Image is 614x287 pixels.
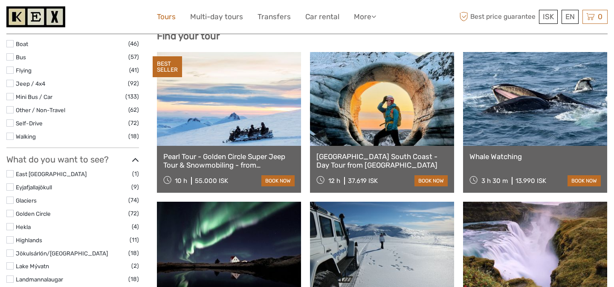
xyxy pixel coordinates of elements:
img: 1261-44dab5bb-39f8-40da-b0c2-4d9fce00897c_logo_small.jpg [6,6,65,27]
a: Self-Drive [16,120,43,127]
a: book now [414,175,448,186]
div: 37.619 ISK [348,177,378,185]
span: (92) [128,78,139,88]
a: Glaciers [16,197,37,204]
a: [GEOGRAPHIC_DATA] South Coast - Day Tour from [GEOGRAPHIC_DATA] [316,152,448,170]
a: Highlands [16,237,42,244]
div: BEST SELLER [153,56,182,78]
span: (62) [128,105,139,115]
span: (41) [129,65,139,75]
span: (46) [128,39,139,49]
div: 13.990 ISK [516,177,546,185]
span: (133) [125,92,139,101]
a: Car rental [305,11,339,23]
a: More [354,11,376,23]
span: (11) [130,235,139,245]
span: (72) [128,118,139,128]
a: Walking [16,133,36,140]
a: Tours [157,11,176,23]
div: EN [562,10,579,24]
span: (1) [132,169,139,179]
span: (18) [128,131,139,141]
b: Find your tour [157,30,220,42]
span: (4) [132,222,139,232]
button: Open LiveChat chat widget [98,13,108,23]
a: East [GEOGRAPHIC_DATA] [16,171,87,177]
a: Flying [16,67,32,74]
a: Eyjafjallajökull [16,184,52,191]
a: Jökulsárlón/[GEOGRAPHIC_DATA] [16,250,108,257]
div: 55.000 ISK [195,177,228,185]
span: (18) [128,274,139,284]
span: (74) [128,195,139,205]
span: ISK [543,12,554,21]
h3: What do you want to see? [6,154,139,165]
a: book now [261,175,295,186]
a: Pearl Tour - Golden Circle Super Jeep Tour & Snowmobiling - from [GEOGRAPHIC_DATA] [163,152,295,170]
a: Mini Bus / Car [16,93,52,100]
span: (57) [128,52,139,62]
a: Whale Watching [469,152,601,161]
a: Hekla [16,223,31,230]
a: Transfers [258,11,291,23]
a: Landmannalaugar [16,276,63,283]
p: We're away right now. Please check back later! [12,15,96,22]
span: (72) [128,209,139,218]
a: Boat [16,41,28,47]
a: book now [568,175,601,186]
a: Lake Mývatn [16,263,49,270]
span: (18) [128,248,139,258]
a: Golden Circle [16,210,51,217]
span: (9) [131,182,139,192]
span: Best price guarantee [458,10,537,24]
span: 0 [597,12,604,21]
a: Bus [16,54,26,61]
a: Jeep / 4x4 [16,80,45,87]
span: 12 h [328,177,340,185]
a: Multi-day tours [190,11,243,23]
span: 3 h 30 m [481,177,508,185]
span: 10 h [175,177,187,185]
span: (2) [131,261,139,271]
a: Other / Non-Travel [16,107,65,113]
